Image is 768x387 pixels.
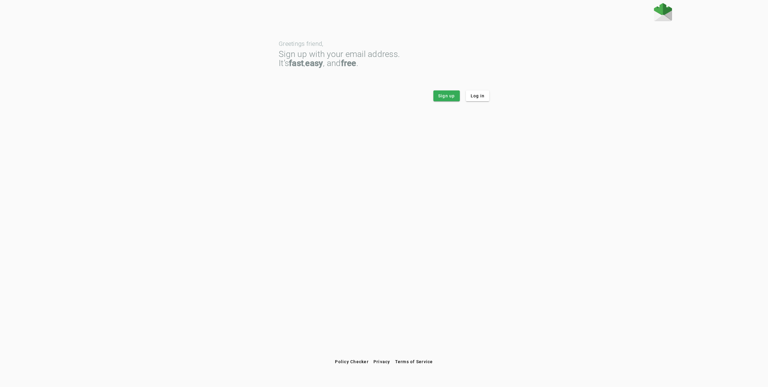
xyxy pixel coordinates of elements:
[373,359,390,364] span: Privacy
[433,90,460,101] button: Sign up
[289,58,304,68] strong: fast
[471,93,485,99] span: Log in
[438,93,455,99] span: Sign up
[333,356,371,367] button: Policy Checker
[341,58,356,68] strong: free
[654,3,672,21] img: Fraudmarc Logo
[371,356,393,367] button: Privacy
[393,356,435,367] button: Terms of Service
[279,50,489,68] div: Sign up with your email address. It’s , , and .
[279,41,489,47] div: Greetings friend,
[335,359,369,364] span: Policy Checker
[395,359,433,364] span: Terms of Service
[305,58,323,68] strong: easy
[466,90,490,101] button: Log in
